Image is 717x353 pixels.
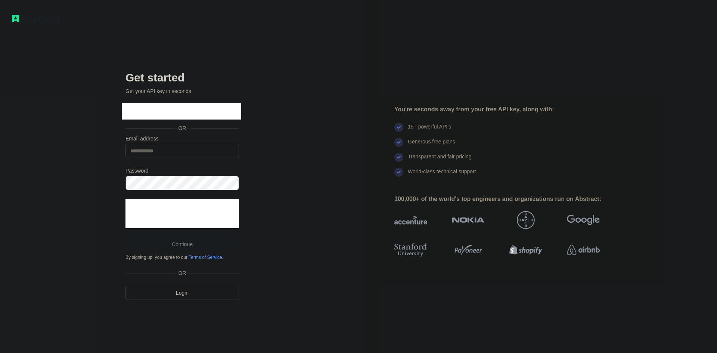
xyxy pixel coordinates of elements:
[125,254,239,260] div: By signing up, you agree to our .
[12,15,60,22] img: Workflow
[452,242,485,258] img: payoneer
[394,105,624,114] div: You're seconds away from your free API key, along with:
[125,135,239,142] label: Email address
[408,123,451,138] div: 15+ powerful API's
[452,211,485,229] img: nokia
[394,242,427,258] img: stanford university
[189,255,222,260] a: Terms of Service
[125,71,239,84] h2: Get started
[122,103,241,120] iframe: Sign in with Google Button
[567,242,600,258] img: airbnb
[509,242,542,258] img: shopify
[394,123,403,132] img: check mark
[567,211,600,229] img: google
[408,153,472,168] div: Transparent and fair pricing
[408,138,455,153] div: Generous free plans
[125,286,239,300] a: Login
[125,87,239,95] p: Get your API key in seconds
[394,153,403,162] img: check mark
[394,195,624,204] div: 100,000+ of the world's top engineers and organizations run on Abstract:
[173,124,192,132] span: OR
[394,168,403,177] img: check mark
[517,211,535,229] img: bayer
[125,167,239,174] label: Password
[394,211,427,229] img: accenture
[125,237,239,251] button: Continue
[176,269,189,277] span: OR
[408,168,476,183] div: World-class technical support
[394,138,403,147] img: check mark
[125,199,239,228] iframe: reCAPTCHA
